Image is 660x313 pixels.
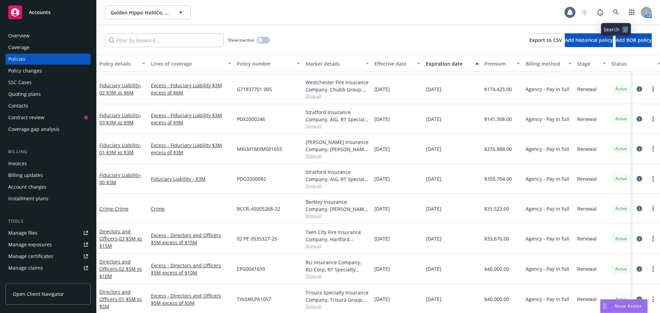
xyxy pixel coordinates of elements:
[8,227,37,238] div: Manage files
[612,60,653,67] div: Status
[601,300,609,313] div: Drag to move
[5,274,91,285] a: Manage BORs
[151,205,231,212] a: Crime
[484,265,509,272] span: $40,000.00
[600,299,648,313] button: Nova Assist
[306,123,369,129] span: Show all
[649,85,657,93] a: more
[614,86,628,92] span: Active
[426,145,441,153] span: [DATE]
[105,5,191,19] button: Golden Hippo HoldCo, Inc.
[577,235,597,242] span: Renewal
[237,295,271,303] span: TINSMLPA1057
[523,55,574,72] button: Billing method
[5,124,91,135] a: Coverage gap analysis
[484,60,513,67] div: Premium
[111,9,170,16] span: Golden Hippo HoldCo, Inc.
[374,115,390,123] span: [DATE]
[635,235,643,243] a: circleInformation
[615,303,642,309] span: Nova Assist
[426,235,441,242] span: [DATE]
[5,3,91,22] a: Accounts
[5,170,91,181] a: Billing updates
[5,262,91,273] a: Manage claims
[484,145,512,153] span: $235,888.00
[8,158,27,169] div: Invoices
[625,5,639,19] a: Switch app
[237,60,293,67] div: Policy number
[99,289,142,310] a: Directors and Officers
[99,82,141,96] a: Fiduciary Liability
[635,115,643,123] a: circleInformation
[614,116,628,122] span: Active
[526,115,569,123] span: Agency - Pay in full
[8,100,28,111] div: Contacts
[5,112,91,123] a: Contract review
[5,100,91,111] a: Contacts
[426,175,441,182] span: [DATE]
[426,115,441,123] span: [DATE]
[5,148,91,155] div: Billing
[577,5,591,19] a: Start snowing
[526,60,564,67] div: Billing method
[99,296,142,310] span: - 01 $5M xs $5M
[151,60,224,67] div: Lines of coverage
[8,251,53,262] div: Manage certificates
[13,290,64,298] span: Open Client Navigator
[99,60,138,67] div: Policy details
[374,205,390,212] span: [DATE]
[306,213,369,219] span: Show all
[577,175,597,182] span: Renewal
[5,181,91,192] a: Account charges
[5,239,91,250] span: Manage exposures
[5,193,91,204] a: Installment plans
[99,235,142,249] span: - 03 $5M xs $15M
[151,262,231,276] a: Excess - Directors and Officers $5M excess of $10M
[635,85,643,93] a: circleInformation
[306,153,369,159] span: Show all
[426,60,471,67] div: Expiration date
[565,33,613,47] button: Add historical policy
[526,145,569,153] span: Agency - Pay in full
[484,115,512,123] span: $141,308.00
[614,296,628,302] span: Active
[649,265,657,273] a: more
[577,205,597,212] span: Renewal
[482,55,523,72] button: Premium
[8,181,46,192] div: Account charges
[99,142,141,156] a: Fiduciary Liability
[5,251,91,262] a: Manage certificates
[374,265,390,272] span: [DATE]
[99,112,141,126] a: Fiduciary Liability
[237,175,266,182] span: PDO2000092
[374,145,390,153] span: [DATE]
[8,30,30,41] div: Overview
[8,239,52,250] div: Manage exposures
[113,205,129,212] span: - Crime
[484,86,512,93] span: $174,425.00
[306,93,369,99] span: Show all
[99,266,142,279] span: - 02 $5M xs $10M
[5,30,91,41] a: Overview
[8,170,43,181] div: Billing updates
[616,33,652,47] button: Add BOR policy
[614,146,628,152] span: Active
[97,55,148,72] button: Policy details
[426,86,441,93] span: [DATE]
[526,175,569,182] span: Agency - Pay in full
[99,205,129,212] a: Crime
[526,205,569,212] span: Agency - Pay in full
[8,193,48,204] div: Installment plans
[8,124,59,135] div: Coverage gap analysis
[5,42,91,53] a: Coverage
[484,235,509,242] span: $33,670.00
[614,205,628,212] span: Active
[423,55,482,72] button: Expiration date
[8,54,25,65] div: Policies
[5,158,91,169] a: Invoices
[616,37,652,43] span: Add BOR policy
[484,205,509,212] span: $31,522.00
[577,86,597,93] span: Renewal
[237,115,265,123] span: PDX2000246
[574,55,609,72] button: Stage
